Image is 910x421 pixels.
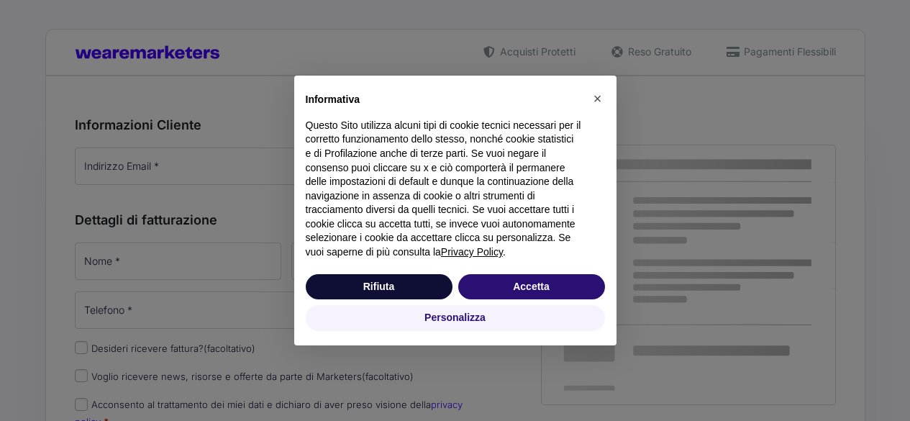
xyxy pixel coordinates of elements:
[458,274,605,300] button: Accetta
[306,274,452,300] button: Rifiuta
[306,93,582,107] h2: Informativa
[586,87,609,110] button: Chiudi questa informativa
[306,119,582,260] p: Questo Sito utilizza alcuni tipi di cookie tecnici necessari per il corretto funzionamento dello ...
[306,305,605,331] button: Personalizza
[441,246,503,258] a: Privacy Policy
[593,91,602,107] span: ×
